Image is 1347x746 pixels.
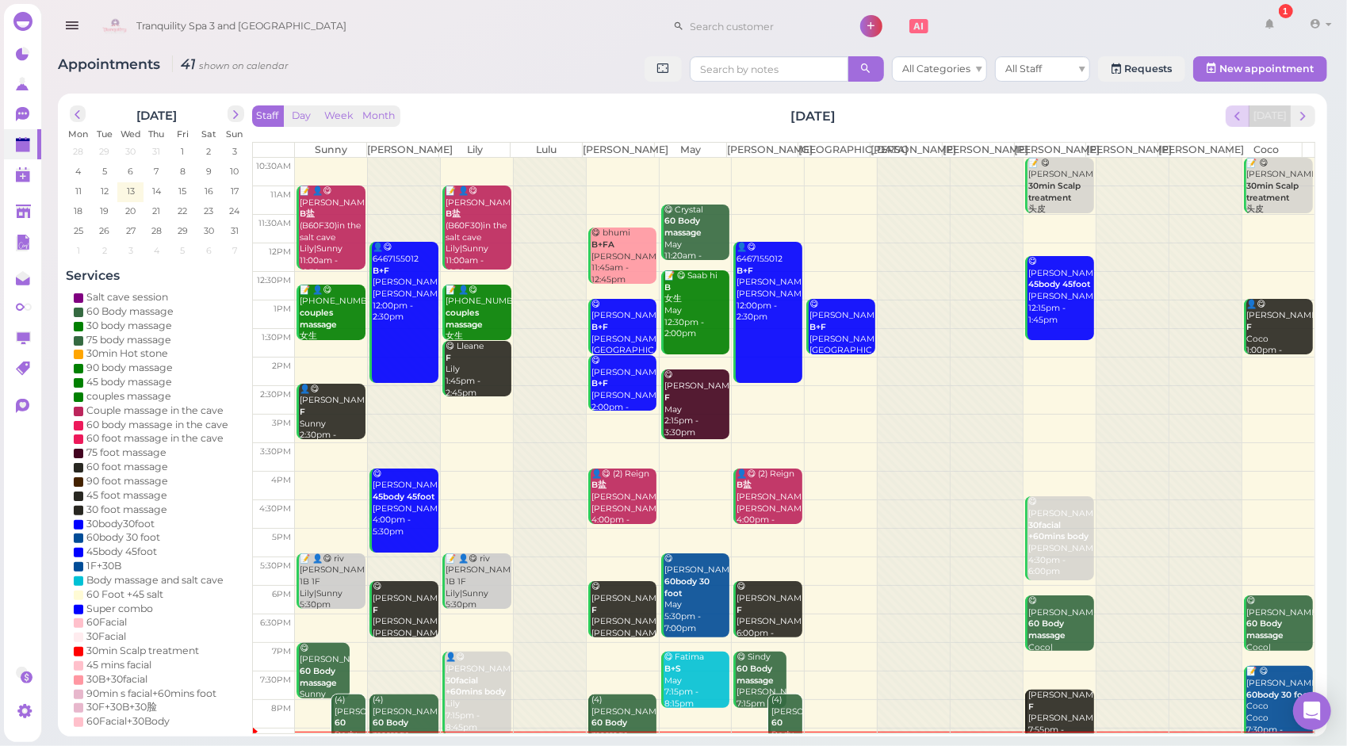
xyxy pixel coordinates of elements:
[1028,520,1089,542] b: 30facial +60mins body
[300,666,337,688] b: 60 Body massage
[271,475,291,485] span: 4pm
[99,184,110,198] span: 12
[86,672,147,687] div: 30B+30facial
[260,389,291,400] span: 2:30pm
[86,304,174,319] div: 60 Body massage
[86,488,167,503] div: 45 foot massage
[299,643,350,725] div: 😋 [PERSON_NAME] Sunny 7:05pm - 8:05pm
[259,503,291,514] span: 4:30pm
[736,652,786,721] div: 😋 Sindy [PERSON_NAME] 7:15pm - 8:15pm
[1027,256,1094,326] div: 😋 [PERSON_NAME] [PERSON_NAME] 12:15pm - 1:45pm
[438,143,511,157] th: Lily
[199,60,289,71] small: shown on calendar
[446,675,506,698] b: 30facial +60mins body
[97,128,113,140] span: Tue
[1028,618,1066,641] b: 60 Body massage
[445,285,511,378] div: 📝 👤😋 [PHONE_NUMBER] 女生 Lily|Sunny 12:45pm - 1:45pm
[125,184,136,198] span: 13
[86,629,126,644] div: 30Facial
[69,128,89,140] span: Mon
[736,469,802,538] div: 👤😋 (2) Reign [PERSON_NAME]|[PERSON_NAME] 4:00pm - 5:00pm
[86,346,168,361] div: 30min Hot stone
[149,128,165,140] span: Thu
[86,404,224,418] div: Couple massage in the cave
[295,143,367,157] th: Sunny
[86,644,199,658] div: 30min Scalp treatment
[86,375,172,389] div: 45 body massage
[654,143,726,157] th: May
[180,144,186,159] span: 1
[86,474,168,488] div: 90 foot massage
[86,333,171,347] div: 75 body massage
[86,517,155,531] div: 30body30foot
[72,224,85,238] span: 25
[252,105,284,127] button: Staff
[86,573,224,587] div: Body massage and salt cave
[101,243,109,258] span: 2
[260,560,291,571] span: 5:30pm
[1247,322,1253,332] b: F
[736,242,802,323] div: 👤😋 6467155012 [PERSON_NAME]|[PERSON_NAME] 12:00pm - 2:30pm
[1005,63,1042,75] span: All Staff
[262,332,291,342] span: 1:30pm
[98,224,112,238] span: 26
[737,605,742,615] b: F
[137,4,347,48] span: Tranquility Spa 3 and [GEOGRAPHIC_DATA]
[1293,692,1331,730] div: Open Intercom Messenger
[274,304,291,314] span: 1pm
[737,480,752,490] b: B盐
[124,204,138,218] span: 20
[445,186,511,279] div: 📝 👤😋 [PERSON_NAME] (B60F30)in the salt cave Lily|Sunny 11:00am - 12:30pm
[1193,56,1327,82] button: New appointment
[270,189,291,200] span: 11am
[737,266,753,276] b: B+F
[1249,105,1292,127] button: [DATE]
[664,576,710,599] b: 60body 30 foot
[664,216,702,238] b: 60 Body massage
[176,224,189,238] span: 29
[1247,181,1299,203] b: 30min Scalp treatment
[446,308,483,330] b: couples massage
[1226,105,1250,127] button: prev
[372,581,438,663] div: 😋 [PERSON_NAME] [PERSON_NAME]|[PERSON_NAME] 6:00pm - 7:00pm
[726,143,798,157] th: [PERSON_NAME]
[152,243,161,258] span: 4
[1291,105,1315,127] button: next
[121,128,141,140] span: Wed
[205,243,213,258] span: 6
[1246,299,1313,369] div: 👤😋 [PERSON_NAME] Coco 1:00pm - 2:00pm
[86,545,157,559] div: 45body 45foot
[228,204,242,218] span: 24
[58,55,164,72] span: Appointments
[99,204,111,218] span: 19
[75,243,82,258] span: 1
[736,581,802,651] div: 😋 [PERSON_NAME] [PERSON_NAME] 6:00pm - 7:00pm
[372,242,438,323] div: 👤😋 6467155012 [PERSON_NAME]|[PERSON_NAME] 12:00pm - 2:30pm
[257,275,291,285] span: 12:30pm
[685,13,839,39] input: Search customer
[1027,496,1094,578] div: 😋 [PERSON_NAME] [PERSON_NAME] 4:30pm - 6:00pm
[86,615,127,629] div: 60Facial
[202,224,216,238] span: 30
[86,431,224,446] div: 60 foot massage in the cave
[86,361,173,375] div: 90 body massage
[258,218,291,228] span: 11:30am
[75,164,83,178] span: 4
[86,714,170,729] div: 60Facial+30Body
[86,418,228,432] div: 60 body massage in the cave
[358,105,400,127] button: Month
[124,144,138,159] span: 30
[86,687,216,701] div: 90min s facial+60mins foot
[86,446,166,460] div: 75 foot massage
[177,128,189,140] span: Fri
[446,353,451,363] b: F
[203,204,216,218] span: 23
[445,652,511,733] div: 👤😋 [PERSON_NAME] Lily 7:15pm - 8:45pm
[172,55,289,72] i: 41
[72,144,86,159] span: 28
[86,587,163,602] div: 60 Foot +45 salt
[871,143,943,157] th: [PERSON_NAME]
[583,143,655,157] th: [PERSON_NAME]
[664,664,681,674] b: B+S
[300,407,305,417] b: F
